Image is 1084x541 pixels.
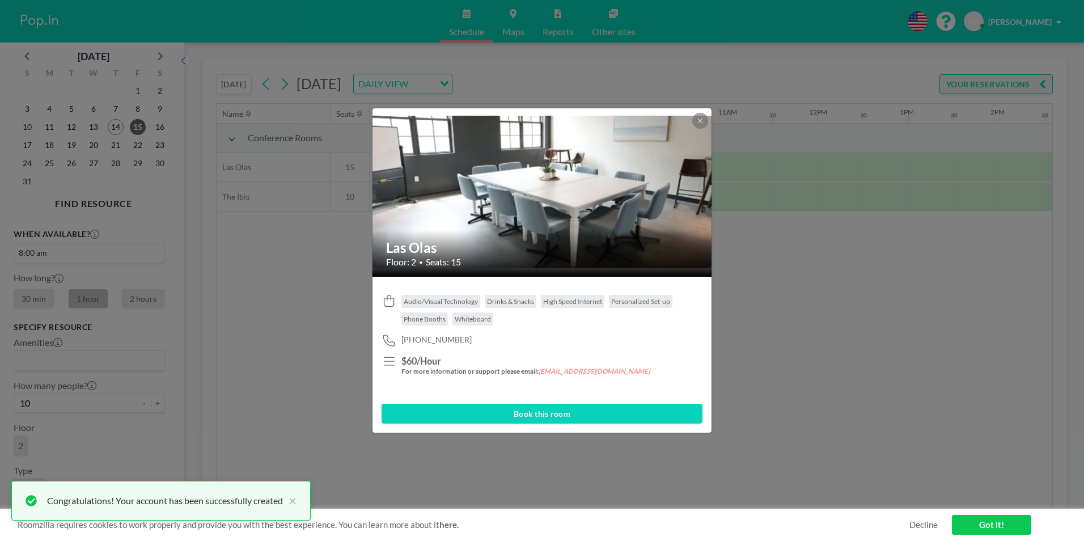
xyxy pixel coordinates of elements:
[401,367,651,376] h5: For more information or support please email:
[539,367,650,375] em: [EMAIL_ADDRESS][DOMAIN_NAME]
[18,519,909,530] span: Roomzilla requires cookies to work properly and provide you with the best experience. You can lea...
[455,315,491,323] span: Whiteboard
[426,256,461,268] span: Seats: 15
[372,116,713,269] img: 537.png
[909,519,938,530] a: Decline
[47,494,283,508] div: Congratulations! Your account has been successfully created
[952,515,1031,535] a: Got it!
[382,404,702,424] button: Book this room
[386,256,416,268] span: Floor: 2
[543,297,602,306] span: High Speed Internet
[404,315,446,323] span: Phone Booths
[401,335,472,345] span: [PHONE_NUMBER]
[386,239,699,256] h2: Las Olas
[487,297,534,306] span: Drinks & Snacks
[419,258,423,267] span: •
[439,519,459,530] a: here.
[401,356,651,367] h3: $60/Hour
[404,297,478,306] span: Audio/Visual Technology
[611,297,670,306] span: Personalized Set-up
[283,494,297,508] button: close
